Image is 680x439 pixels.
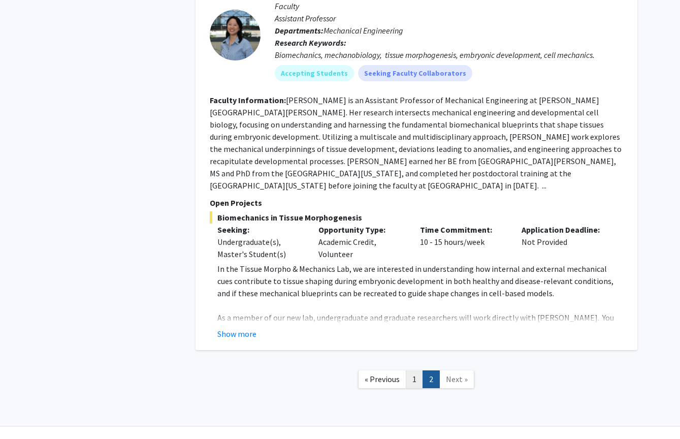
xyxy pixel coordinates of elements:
[217,236,304,260] div: Undergraduate(s), Master's Student(s)
[514,224,616,260] div: Not Provided
[217,328,256,340] button: Show more
[412,224,514,260] div: 10 - 15 hours/week
[358,370,406,388] a: Previous
[196,360,637,401] nav: Page navigation
[423,370,440,388] a: 2
[210,211,623,224] span: Biomechanics in Tissue Morphogenesis
[275,65,354,81] mat-chip: Accepting Students
[210,95,622,191] fg-read-more: [PERSON_NAME] is an Assistant Professor of Mechanical Engineering at [PERSON_NAME][GEOGRAPHIC_DAT...
[439,370,474,388] a: Next Page
[420,224,506,236] p: Time Commitment:
[217,311,623,372] p: As a member of our new lab, undergraduate and graduate researchers will work directly with [PERSO...
[275,25,323,36] b: Departments:
[446,374,468,384] span: Next »
[210,197,623,209] p: Open Projects
[406,370,423,388] a: 1
[358,65,472,81] mat-chip: Seeking Faculty Collaborators
[210,95,286,105] b: Faculty Information:
[275,12,623,24] p: Assistant Professor
[217,263,623,299] p: In the Tissue Morpho & Mechanics Lab, we are interested in understanding how internal and externa...
[275,49,623,61] div: Biomechanics, mechanobiology, tissue morphogenesis, embryonic development, cell mechanics.
[323,25,403,36] span: Mechanical Engineering
[365,374,400,384] span: « Previous
[217,224,304,236] p: Seeking:
[8,393,43,431] iframe: Chat
[522,224,608,236] p: Application Deadline:
[275,38,346,48] b: Research Keywords:
[311,224,412,260] div: Academic Credit, Volunteer
[318,224,405,236] p: Opportunity Type:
